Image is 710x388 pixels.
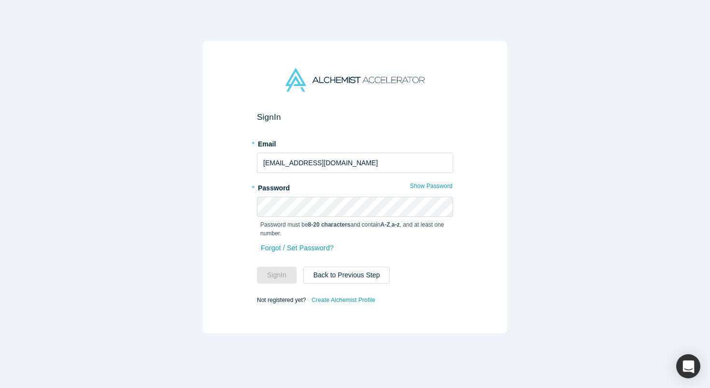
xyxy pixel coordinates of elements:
button: Show Password [410,180,453,192]
label: Password [257,180,453,193]
p: Password must be and contain , , and at least one number. [260,220,450,238]
strong: a-z [392,221,400,228]
strong: A-Z [381,221,390,228]
label: Email [257,136,453,149]
h2: Sign In [257,112,453,122]
img: Alchemist Accelerator Logo [285,68,425,92]
button: Back to Previous Step [303,267,390,284]
strong: 8-20 characters [308,221,351,228]
a: Create Alchemist Profile [311,294,376,306]
button: SignIn [257,267,297,284]
span: Not registered yet? [257,297,306,303]
a: Forgot / Set Password? [260,240,334,257]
